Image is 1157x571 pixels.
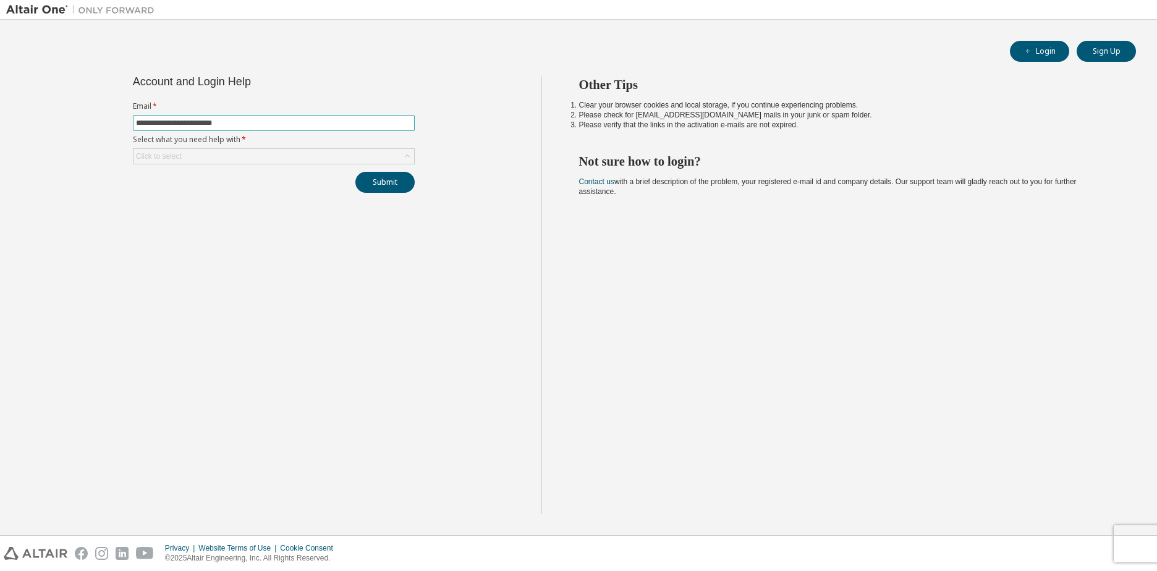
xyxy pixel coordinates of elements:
div: Click to select [136,151,182,161]
img: instagram.svg [95,547,108,560]
button: Login [1010,41,1069,62]
div: Cookie Consent [280,543,340,553]
img: facebook.svg [75,547,88,560]
div: Click to select [133,149,414,164]
li: Please check for [EMAIL_ADDRESS][DOMAIN_NAME] mails in your junk or spam folder. [579,110,1114,120]
li: Clear your browser cookies and local storage, if you continue experiencing problems. [579,100,1114,110]
button: Submit [355,172,415,193]
h2: Other Tips [579,77,1114,93]
div: Privacy [165,543,198,553]
li: Please verify that the links in the activation e-mails are not expired. [579,120,1114,130]
img: Altair One [6,4,161,16]
label: Select what you need help with [133,135,415,145]
img: youtube.svg [136,547,154,560]
span: with a brief description of the problem, your registered e-mail id and company details. Our suppo... [579,177,1077,196]
img: altair_logo.svg [4,547,67,560]
h2: Not sure how to login? [579,153,1114,169]
div: Account and Login Help [133,77,358,87]
button: Sign Up [1077,41,1136,62]
img: linkedin.svg [116,547,129,560]
label: Email [133,101,415,111]
p: © 2025 Altair Engineering, Inc. All Rights Reserved. [165,553,341,564]
a: Contact us [579,177,614,186]
div: Website Terms of Use [198,543,280,553]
